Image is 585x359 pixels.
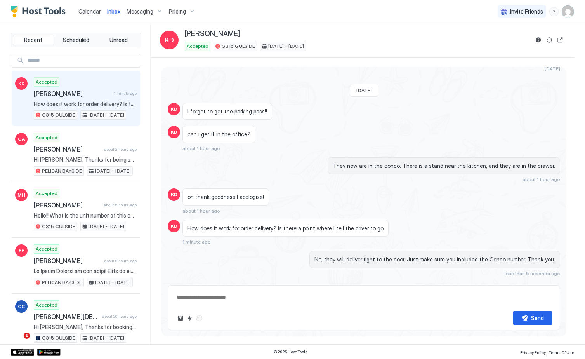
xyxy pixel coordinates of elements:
span: G315 GULSIDE [42,335,75,342]
span: about 1 hour ago [182,208,220,214]
span: about 5 hours ago [104,202,137,207]
span: KD [171,223,177,230]
span: 1 minute ago [114,91,137,96]
span: [PERSON_NAME][DEMOGRAPHIC_DATA] [34,313,99,321]
span: [PERSON_NAME] [34,257,101,265]
div: User profile [562,5,574,18]
span: KD [171,129,177,136]
a: Privacy Policy [520,348,546,356]
span: G315 GULSIDE [42,112,75,119]
span: KD [171,106,177,113]
button: Open reservation [555,35,565,45]
a: Inbox [107,7,120,16]
input: Input Field [24,54,140,67]
span: [DATE] - [DATE] [89,335,124,342]
button: Upload image [176,314,185,323]
span: KD [18,80,25,87]
span: Privacy Policy [520,350,546,355]
span: [DATE] - [DATE] [95,279,131,286]
span: Accepted [187,43,208,50]
span: about 20 hours ago [102,314,137,319]
span: can i get it in the office? [187,131,250,138]
span: [DATE] - [DATE] [95,167,131,174]
span: Pricing [169,8,186,15]
span: Accepted [36,78,57,85]
span: Inbox [107,8,120,15]
button: Quick reply [185,314,194,323]
span: Accepted [36,190,57,197]
span: [PERSON_NAME] [34,90,111,98]
iframe: Intercom live chat [8,333,26,351]
div: tab-group [11,33,141,47]
span: Calendar [78,8,101,15]
button: Scheduled [56,35,97,45]
button: Recent [13,35,54,45]
span: How does it work for order delivery? Is there a point where I tell the driver to go [187,225,384,232]
span: They now are in the condo. There is a stand near the kitchen, and they are in the drawer. [333,162,555,169]
span: PELICAN BAYSIDE [42,167,82,174]
span: Terms Of Use [549,350,574,355]
span: MH [17,192,25,199]
span: 1 [24,333,30,339]
span: Recent [24,37,42,44]
span: KD [165,35,174,45]
span: [PERSON_NAME] [34,201,101,209]
span: G315 GULSIDE [222,43,255,50]
a: Host Tools Logo [11,6,69,17]
span: Hi [PERSON_NAME], Thanks for being such a great guest, we left you a 5-star review and if you enj... [34,156,137,163]
a: Calendar [78,7,101,16]
a: Terms Of Use [549,348,574,356]
span: PELICAN BAYSIDE [42,279,82,286]
span: CC [18,303,25,310]
span: [PERSON_NAME] [185,30,240,38]
span: OA [18,136,25,143]
div: menu [549,7,559,16]
span: Hello!! What is the unit number of this condo? Is it on the gulf side or bay shade of Destin West? [34,212,137,219]
span: [DATE] - [DATE] [268,43,304,50]
span: KD [171,191,177,198]
span: I forgot to get the parking pass!! [187,108,267,115]
span: [DATE] - [DATE] [89,112,124,119]
span: about 2 hours ago [104,147,137,152]
span: Invite Friends [510,8,543,15]
button: Unread [98,35,139,45]
span: oh thank goodness I apologize! [187,193,264,200]
span: about 1 hour ago [523,176,560,182]
button: Send [513,311,552,325]
span: Accepted [36,301,57,308]
span: [PERSON_NAME] [34,145,101,153]
button: Reservation information [534,35,543,45]
span: How does it work for order delivery? Is there a point where I tell the driver to go [34,101,137,108]
span: Accepted [36,134,57,141]
span: Lo Ipsum Dolorsi am con adipi! Elits do eius te 4in. Utl Etdo: 03717 Magn: Aliqu enim admi ve qui... [34,268,137,275]
div: Send [531,314,544,322]
span: Scheduled [63,37,89,44]
span: about 1 hour ago [182,145,220,151]
span: [DATE] [545,66,560,71]
span: No, they will deliver right to the door. Just make sure you included the Condo number. Thank you. [314,256,555,263]
span: G315 GULSIDE [42,223,75,230]
span: about 8 hours ago [104,258,137,263]
span: [DATE] - [DATE] [89,223,124,230]
span: Messaging [127,8,153,15]
span: Accepted [36,246,57,253]
span: FF [19,247,24,254]
span: 1 minute ago [182,239,211,245]
span: Unread [109,37,128,44]
span: [DATE] [356,87,372,93]
span: © 2025 Host Tools [274,349,307,354]
span: less than 5 seconds ago [505,270,560,276]
span: Hi [PERSON_NAME], Thanks for booking our place. I'll send you more details including check-in ins... [34,324,137,331]
a: App Store [11,349,34,356]
button: Sync reservation [545,35,554,45]
a: Google Play Store [37,349,61,356]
